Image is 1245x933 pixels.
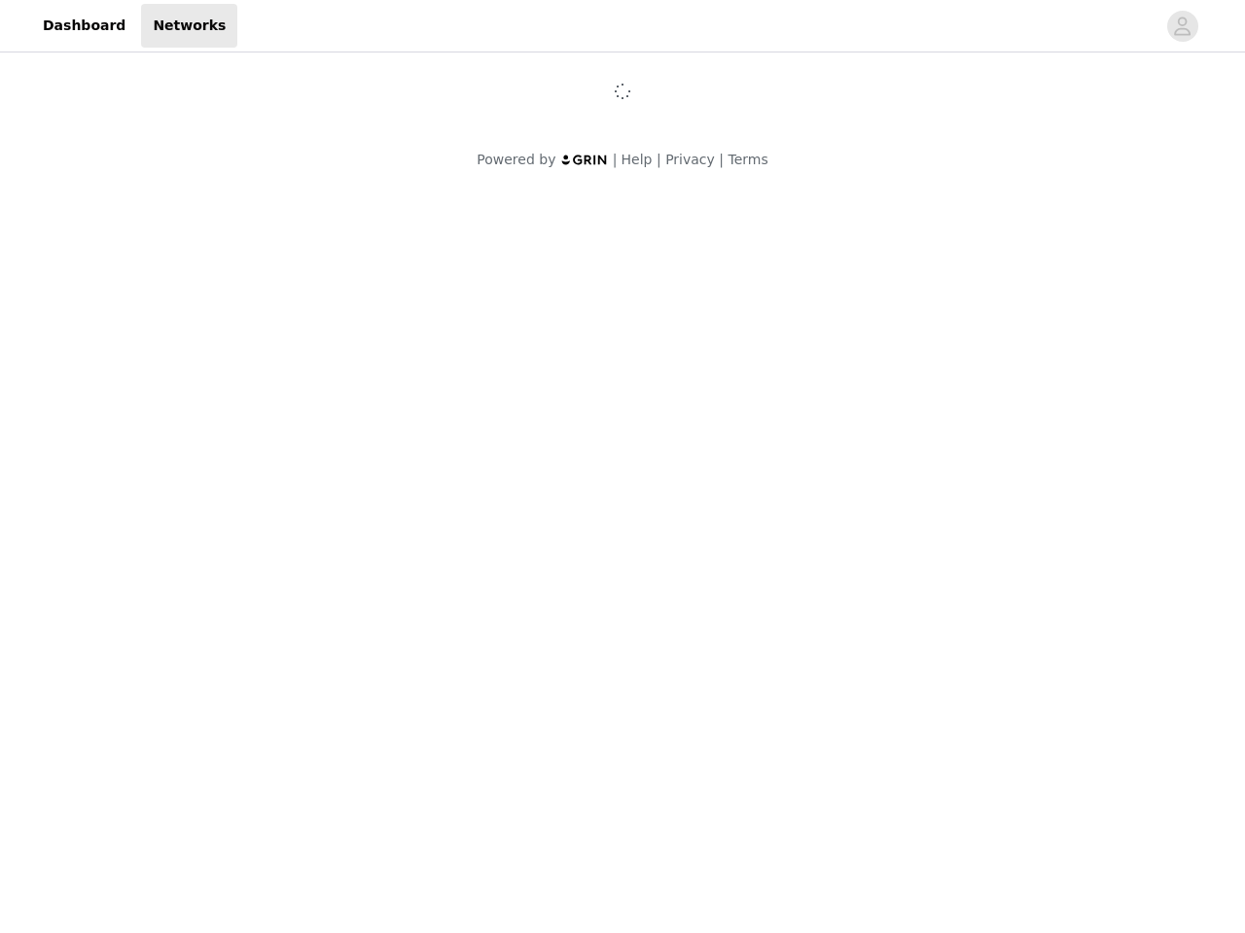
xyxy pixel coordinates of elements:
[31,4,137,48] a: Dashboard
[622,152,653,167] a: Help
[141,4,237,48] a: Networks
[657,152,661,167] span: |
[613,152,618,167] span: |
[719,152,724,167] span: |
[560,154,609,166] img: logo
[477,152,555,167] span: Powered by
[728,152,767,167] a: Terms
[1173,11,1192,42] div: avatar
[665,152,715,167] a: Privacy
